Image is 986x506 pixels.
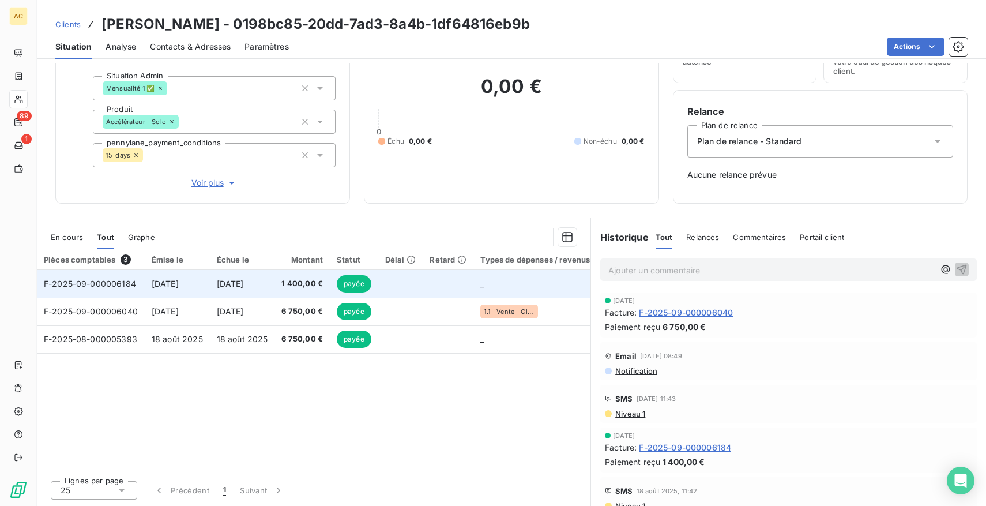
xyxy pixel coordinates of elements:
[17,111,32,121] span: 89
[9,7,28,25] div: AC
[281,278,323,290] span: 1 400,00 €
[656,233,673,242] span: Tout
[121,254,131,265] span: 3
[216,478,233,503] button: 1
[44,279,136,288] span: F-2025-09-000006184
[480,334,484,344] span: _
[622,136,645,147] span: 0,00 €
[613,432,635,439] span: [DATE]
[615,351,637,361] span: Email
[143,150,152,160] input: Ajouter une valeur
[128,233,155,242] span: Graphe
[637,395,676,402] span: [DATE] 11:43
[217,279,244,288] span: [DATE]
[106,152,130,159] span: 15_days
[179,117,188,127] input: Ajouter une valeur
[150,41,231,53] span: Contacts & Adresses
[281,306,323,317] span: 6 750,00 €
[639,441,731,453] span: F-2025-09-000006184
[44,306,138,316] span: F-2025-09-000006040
[191,177,238,189] span: Voir plus
[637,488,698,494] span: 18 août 2025, 11:42
[152,255,203,264] div: Émise le
[152,279,179,288] span: [DATE]
[55,18,81,30] a: Clients
[387,136,404,147] span: Échu
[337,275,371,293] span: payée
[687,104,953,118] h6: Relance
[605,456,660,468] span: Paiement reçu
[591,230,649,244] h6: Historique
[281,333,323,345] span: 6 750,00 €
[44,334,137,344] span: F-2025-08-000005393
[484,308,535,315] span: 1.1 _ Vente _ Clients
[152,306,179,316] span: [DATE]
[615,394,633,403] span: SMS
[152,334,203,344] span: 18 août 2025
[480,279,484,288] span: _
[44,254,138,265] div: Pièces comptables
[106,118,166,125] span: Accélérateur - Solo
[584,136,617,147] span: Non-échu
[947,467,974,494] div: Open Intercom Messenger
[613,297,635,304] span: [DATE]
[640,353,682,359] span: [DATE] 08:49
[217,334,268,344] span: 18 août 2025
[663,456,705,468] span: 1 400,00 €
[244,41,289,53] span: Paramètres
[614,366,657,376] span: Notification
[378,75,644,110] h2: 0,00 €
[686,233,719,242] span: Relances
[93,177,336,189] button: Voir plus
[217,255,268,264] div: Échue le
[337,303,371,320] span: payée
[697,136,802,147] span: Plan de relance - Standard
[223,485,226,496] span: 1
[687,169,953,181] span: Aucune relance prévue
[281,255,323,264] div: Montant
[106,41,136,53] span: Analyse
[9,481,28,499] img: Logo LeanPay
[605,306,637,318] span: Facture :
[146,478,216,503] button: Précédent
[409,136,432,147] span: 0,00 €
[733,233,786,242] span: Commentaires
[101,14,530,35] h3: [PERSON_NAME] - 0198bc85-20dd-7ad3-8a4b-1df64816eb9b
[615,486,633,496] span: SMS
[800,233,844,242] span: Portail client
[605,441,637,453] span: Facture :
[55,41,92,53] span: Situation
[639,306,733,318] span: F-2025-09-000006040
[51,233,83,242] span: En cours
[385,255,416,264] div: Délai
[480,255,590,264] div: Types de dépenses / revenus
[605,321,660,333] span: Paiement reçu
[887,38,944,56] button: Actions
[614,409,645,418] span: Niveau 1
[337,255,371,264] div: Statut
[97,233,114,242] span: Tout
[106,85,155,92] span: Mensualité 1 ✅
[167,83,176,93] input: Ajouter une valeur
[430,255,466,264] div: Retard
[377,127,381,136] span: 0
[663,321,706,333] span: 6 750,00 €
[55,20,81,29] span: Clients
[233,478,291,503] button: Suivant
[61,485,70,496] span: 25
[337,331,371,348] span: payée
[21,134,32,144] span: 1
[217,306,244,316] span: [DATE]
